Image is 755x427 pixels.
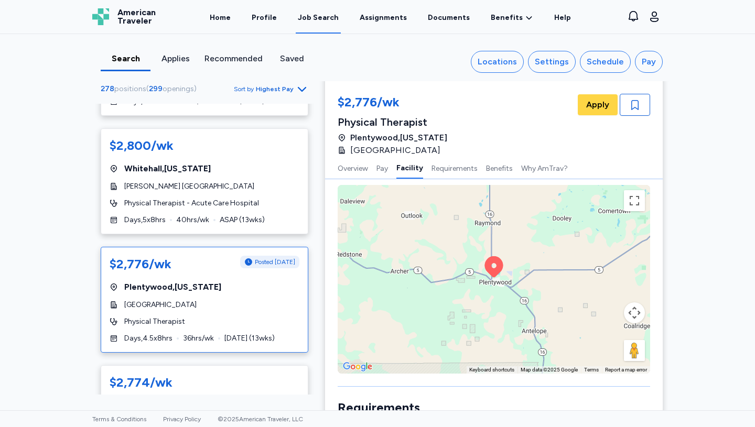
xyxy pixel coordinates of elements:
span: [GEOGRAPHIC_DATA] [350,144,440,157]
button: Map camera controls [624,302,645,323]
span: Plentywood , [US_STATE] [124,281,221,293]
button: Sort byHighest Pay [234,83,308,95]
span: Highest Pay [256,85,294,93]
span: Apply [586,98,609,111]
span: ASAP ( 13 wks) [220,215,265,225]
span: [PERSON_NAME] [GEOGRAPHIC_DATA] [124,181,254,192]
div: Requirements [338,399,650,416]
button: Settings [528,51,576,73]
span: 40 hrs/wk [176,215,209,225]
div: Recommended [204,52,263,65]
button: Requirements [432,157,478,179]
span: Physical Therapist [124,316,185,327]
span: 36 hrs/wk [183,333,214,344]
span: 299 [149,84,163,93]
div: Job Search [298,13,339,23]
div: Physical Therapist [338,115,447,129]
div: $2,776/wk [338,94,447,113]
button: Keyboard shortcuts [469,366,514,374]
button: Benefits [486,157,513,179]
span: American Traveler [117,8,156,25]
button: Apply [578,94,618,115]
img: Logo [92,8,109,25]
button: Locations [471,51,524,73]
span: © 2025 American Traveler, LLC [218,415,303,423]
div: Settings [535,56,569,68]
span: Benefits [491,13,523,23]
span: Days , 4.5 x 8 hrs [124,333,172,344]
span: Posted [DATE] [255,258,295,266]
button: Overview [338,157,368,179]
div: Search [105,52,146,65]
span: positions [114,84,146,93]
a: Job Search [296,1,341,34]
span: [GEOGRAPHIC_DATA] [124,300,197,310]
img: Google [340,360,375,374]
div: $2,776/wk [110,256,171,272]
span: Whitehall , [US_STATE] [124,162,211,175]
div: ( ) [101,84,201,94]
a: Benefits [491,13,533,23]
span: Days , 5 x 8 hrs [124,215,166,225]
div: Applies [155,52,196,65]
button: Facility [396,157,423,179]
div: $2,774/wk [110,374,172,391]
a: Privacy Policy [163,415,201,423]
button: Schedule [580,51,631,73]
span: Sort by [234,85,254,93]
button: Pay [376,157,388,179]
a: Report a map error [605,367,647,373]
div: $2,800/wk [110,137,174,154]
span: Physical Therapist - Acute Care Hospital [124,198,259,209]
div: Locations [478,56,517,68]
button: Drag Pegman onto the map to open Street View [624,340,645,361]
a: Terms (opens in new tab) [584,367,599,373]
div: Saved [271,52,312,65]
button: Why AmTrav? [521,157,568,179]
span: openings [163,84,194,93]
span: [DATE] ( 13 wks) [224,333,275,344]
div: Pay [642,56,656,68]
span: Map data ©2025 Google [521,367,578,373]
span: Plentywood , [US_STATE] [350,132,447,144]
button: Pay [635,51,663,73]
button: Toggle fullscreen view [624,190,645,211]
div: Schedule [587,56,624,68]
a: Open this area in Google Maps (opens a new window) [340,360,375,374]
a: Terms & Conditions [92,415,146,423]
span: 278 [101,84,114,93]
